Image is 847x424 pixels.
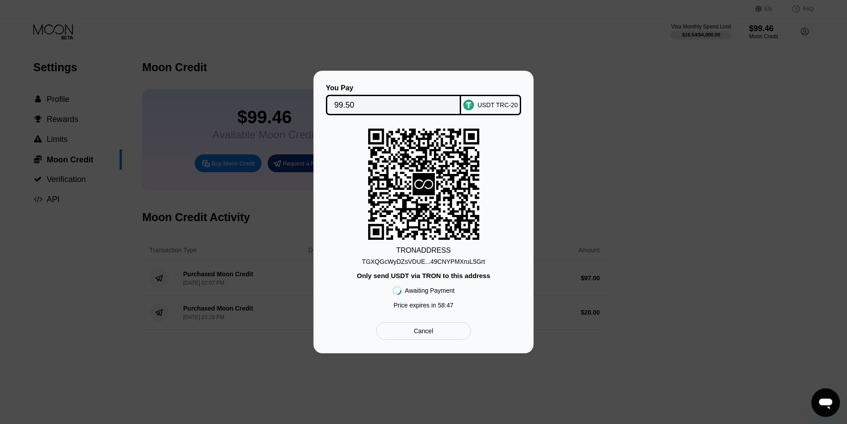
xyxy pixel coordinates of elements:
div: You PayUSDT TRC-20 [327,84,520,115]
div: USDT TRC-20 [478,101,518,109]
div: TGXQGcWyDZsVDUE...49CNYPMXruL5Grt [362,254,485,265]
div: TRON ADDRESS [396,246,451,254]
div: TGXQGcWyDZsVDUE...49CNYPMXruL5Grt [362,258,485,265]
div: You Pay [326,84,462,92]
iframe: Tlačidlo na spustenie okna správ [811,388,840,417]
div: Price expires in [393,302,454,309]
div: Cancel [414,327,434,335]
div: Only send USDT via TRON to this address [357,272,490,279]
span: 58 : 47 [438,302,454,309]
div: Cancel [376,322,471,340]
div: Awaiting Payment [405,287,455,294]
